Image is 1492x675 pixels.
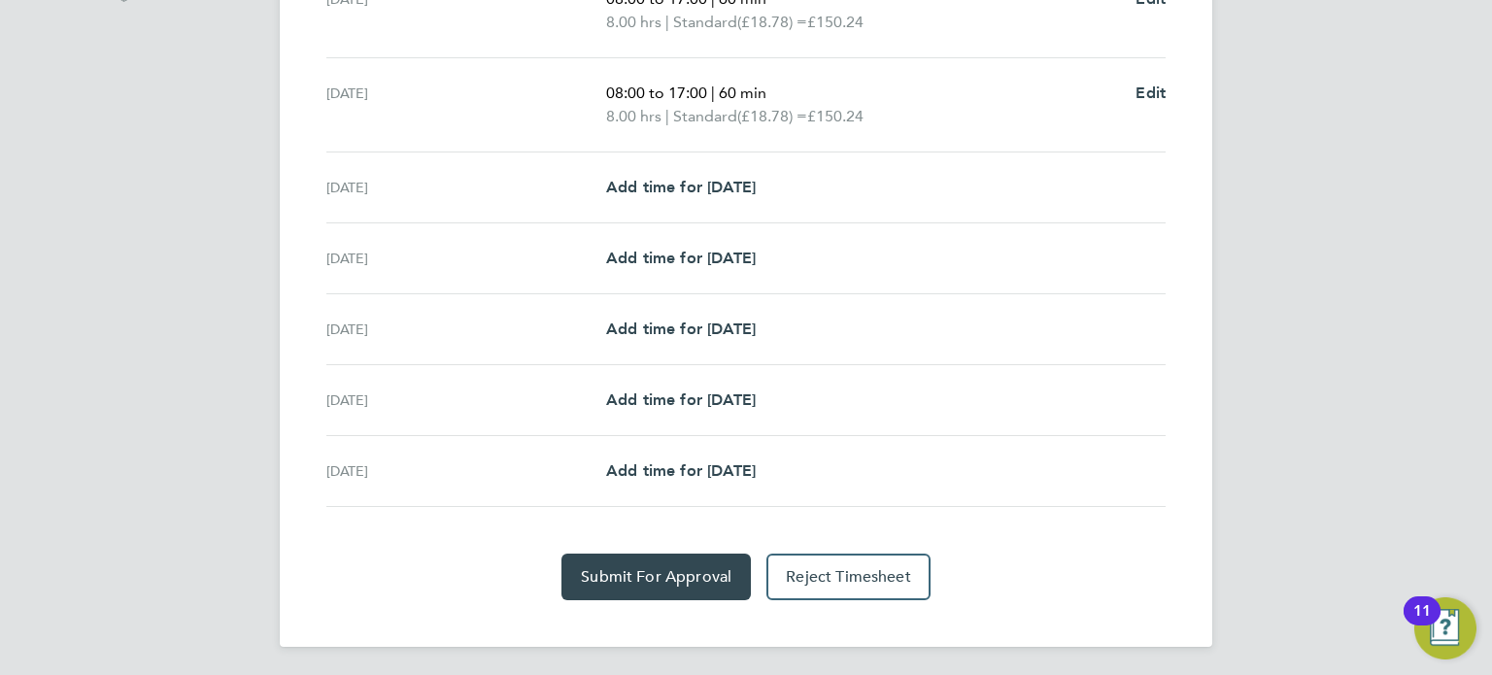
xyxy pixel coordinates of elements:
[326,388,606,412] div: [DATE]
[606,318,756,341] a: Add time for [DATE]
[1414,597,1476,659] button: Open Resource Center, 11 new notifications
[711,84,715,102] span: |
[606,388,756,412] a: Add time for [DATE]
[326,459,606,483] div: [DATE]
[807,13,864,31] span: £150.24
[1413,611,1431,636] div: 11
[606,176,756,199] a: Add time for [DATE]
[665,107,669,125] span: |
[326,247,606,270] div: [DATE]
[719,84,766,102] span: 60 min
[606,247,756,270] a: Add time for [DATE]
[606,107,661,125] span: 8.00 hrs
[606,84,707,102] span: 08:00 to 17:00
[807,107,864,125] span: £150.24
[606,13,661,31] span: 8.00 hrs
[606,459,756,483] a: Add time for [DATE]
[1136,82,1166,105] a: Edit
[561,554,751,600] button: Submit For Approval
[606,320,756,338] span: Add time for [DATE]
[326,176,606,199] div: [DATE]
[665,13,669,31] span: |
[1136,84,1166,102] span: Edit
[673,11,737,34] span: Standard
[786,567,911,587] span: Reject Timesheet
[581,567,731,587] span: Submit For Approval
[673,105,737,128] span: Standard
[606,178,756,196] span: Add time for [DATE]
[606,249,756,267] span: Add time for [DATE]
[326,318,606,341] div: [DATE]
[737,13,807,31] span: (£18.78) =
[606,390,756,409] span: Add time for [DATE]
[737,107,807,125] span: (£18.78) =
[606,461,756,480] span: Add time for [DATE]
[326,82,606,128] div: [DATE]
[766,554,931,600] button: Reject Timesheet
